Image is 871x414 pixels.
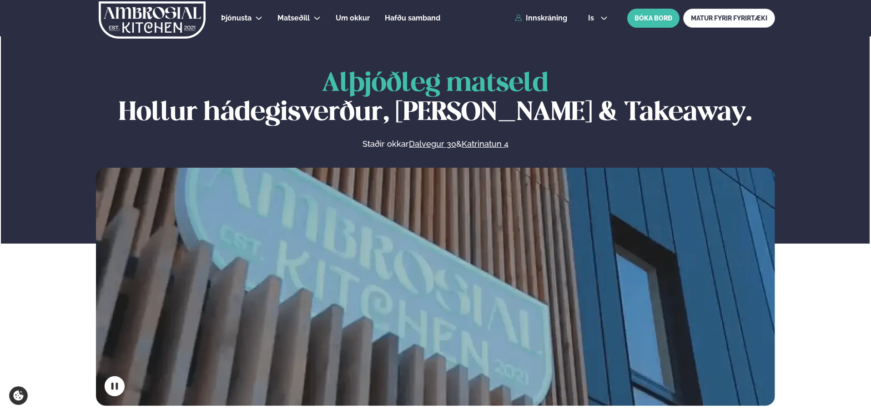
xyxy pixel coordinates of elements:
[683,9,775,28] a: MATUR FYRIR FYRIRTÆKI
[263,139,607,150] p: Staðir okkar &
[581,15,615,22] button: is
[588,15,597,22] span: is
[385,14,440,22] span: Hafðu samband
[409,139,456,150] a: Dalvegur 30
[627,9,680,28] button: BÓKA BORÐ
[221,13,252,24] a: Þjónusta
[9,386,28,405] a: Cookie settings
[277,13,310,24] a: Matseðill
[336,13,370,24] a: Um okkur
[336,14,370,22] span: Um okkur
[515,14,567,22] a: Innskráning
[96,70,775,128] h1: Hollur hádegisverður, [PERSON_NAME] & Takeaway.
[277,14,310,22] span: Matseðill
[221,14,252,22] span: Þjónusta
[98,1,206,39] img: logo
[385,13,440,24] a: Hafðu samband
[462,139,509,150] a: Katrinatun 4
[322,71,549,96] span: Alþjóðleg matseld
